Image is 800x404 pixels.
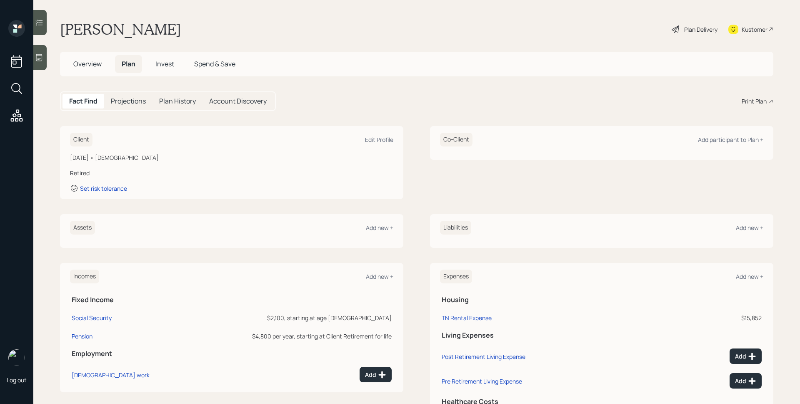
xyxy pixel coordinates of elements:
[366,224,393,232] div: Add new +
[60,20,181,38] h1: [PERSON_NAME]
[189,332,392,341] div: $4,800 per year, starting at Client Retirement for life
[736,273,763,280] div: Add new +
[735,352,756,361] div: Add
[442,314,492,322] div: TN Rental Expense
[360,367,392,382] button: Add
[69,97,97,105] h5: Fact Find
[189,313,392,322] div: $2,100, starting at age [DEMOGRAPHIC_DATA]
[72,371,150,379] div: [DEMOGRAPHIC_DATA] work
[7,376,27,384] div: Log out
[80,184,127,192] div: Set risk tolerance
[70,133,92,146] h6: Client
[73,59,102,68] span: Overview
[684,25,717,34] div: Plan Delivery
[72,332,92,340] div: Pension
[72,350,392,358] h5: Employment
[122,59,135,68] span: Plan
[698,136,763,144] div: Add participant to Plan +
[442,296,762,304] h5: Housing
[70,221,95,235] h6: Assets
[70,153,393,162] div: [DATE] • [DEMOGRAPHIC_DATA]
[194,59,235,68] span: Spend & Save
[730,373,762,389] button: Add
[442,377,522,385] div: Pre Retirement Living Expense
[742,97,767,106] div: Print Plan
[440,221,471,235] h6: Liabilities
[111,97,146,105] h5: Projections
[70,169,393,177] div: Retired
[440,133,472,146] h6: Co-Client
[155,59,174,68] span: Invest
[159,97,196,105] h5: Plan History
[442,331,762,339] h5: Living Expenses
[736,224,763,232] div: Add new +
[742,25,767,34] div: Kustomer
[440,270,472,283] h6: Expenses
[209,97,267,105] h5: Account Discovery
[8,349,25,366] img: james-distasi-headshot.png
[72,296,392,304] h5: Fixed Income
[730,348,762,364] button: Add
[72,314,112,322] div: Social Security
[366,273,393,280] div: Add new +
[442,353,525,361] div: Post Retirement Living Expense
[70,270,99,283] h6: Incomes
[675,313,762,322] div: $15,852
[365,136,393,144] div: Edit Profile
[365,371,386,379] div: Add
[735,377,756,385] div: Add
